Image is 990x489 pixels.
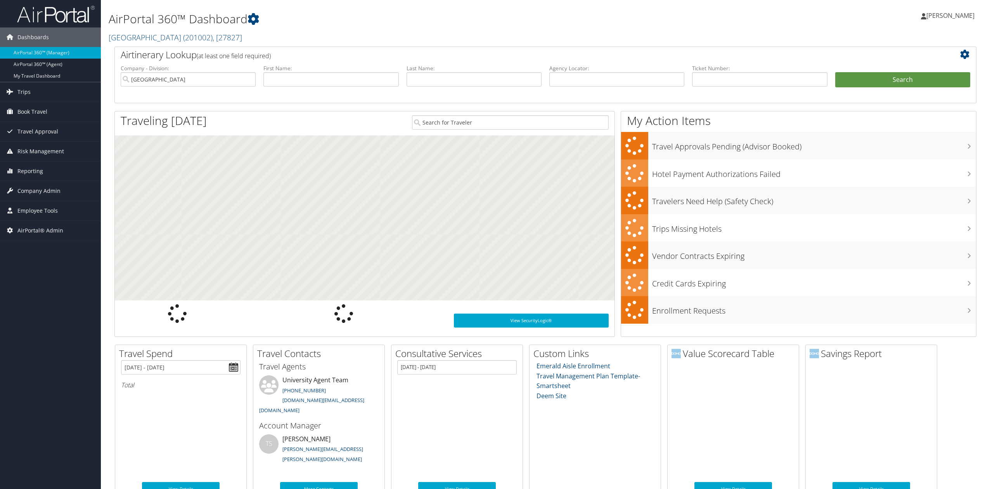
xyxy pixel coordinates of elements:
span: Trips [17,82,31,102]
h2: Travel Contacts [257,347,384,360]
h3: Enrollment Requests [652,302,976,316]
label: Company - Division: [121,64,256,72]
h3: Hotel Payment Authorizations Failed [652,165,976,180]
h2: Savings Report [810,347,937,360]
h3: Account Manager [259,420,379,431]
h3: Trips Missing Hotels [652,220,976,234]
a: [PERSON_NAME][EMAIL_ADDRESS][PERSON_NAME][DOMAIN_NAME] [282,446,363,463]
h1: Traveling [DATE] [121,113,207,129]
label: Ticket Number: [692,64,827,72]
span: Company Admin [17,181,61,201]
h1: My Action Items [621,113,976,129]
input: Search for Traveler [412,115,609,130]
span: , [ 27827 ] [213,32,242,43]
img: domo-logo.png [672,349,681,358]
a: Travelers Need Help (Safety Check) [621,187,976,214]
button: Search [835,72,970,88]
a: Emerald Aisle Enrollment [537,362,610,370]
h2: Custom Links [533,347,661,360]
a: Deem Site [537,392,566,400]
label: Agency Locator: [549,64,684,72]
a: Vendor Contracts Expiring [621,241,976,269]
span: AirPortal® Admin [17,221,63,240]
h3: Vendor Contracts Expiring [652,247,976,262]
h3: Travel Approvals Pending (Advisor Booked) [652,137,976,152]
a: [PERSON_NAME] [921,4,982,27]
span: (at least one field required) [197,52,271,60]
span: Travel Approval [17,122,58,141]
a: Credit Cards Expiring [621,269,976,297]
div: TS [259,434,279,454]
span: Dashboards [17,28,49,47]
li: [PERSON_NAME] [255,434,382,466]
img: airportal-logo.png [17,5,95,23]
h2: Airtinerary Lookup [121,48,898,61]
span: [PERSON_NAME] [926,11,974,20]
a: Travel Approvals Pending (Advisor Booked) [621,132,976,160]
h6: Total [121,381,241,389]
a: Travel Management Plan Template- Smartsheet [537,372,640,390]
a: [GEOGRAPHIC_DATA] [109,32,242,43]
h2: Consultative Services [395,347,523,360]
a: [PHONE_NUMBER] [282,387,326,394]
a: View SecurityLogic® [454,314,609,328]
a: Enrollment Requests [621,296,976,324]
h1: AirPortal 360™ Dashboard [109,11,691,27]
span: ( 201002 ) [183,32,213,43]
a: [DOMAIN_NAME][EMAIL_ADDRESS][DOMAIN_NAME] [259,397,364,414]
label: First Name: [263,64,398,72]
h3: Travel Agents [259,361,379,372]
h2: Travel Spend [119,347,246,360]
span: Risk Management [17,142,64,161]
span: Reporting [17,161,43,181]
li: University Agent Team [255,375,382,417]
h2: Value Scorecard Table [672,347,799,360]
span: Book Travel [17,102,47,121]
a: Trips Missing Hotels [621,214,976,242]
h3: Travelers Need Help (Safety Check) [652,192,976,207]
label: Last Name: [407,64,542,72]
h3: Credit Cards Expiring [652,274,976,289]
img: domo-logo.png [810,349,819,358]
a: Hotel Payment Authorizations Failed [621,160,976,187]
span: Employee Tools [17,201,58,220]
